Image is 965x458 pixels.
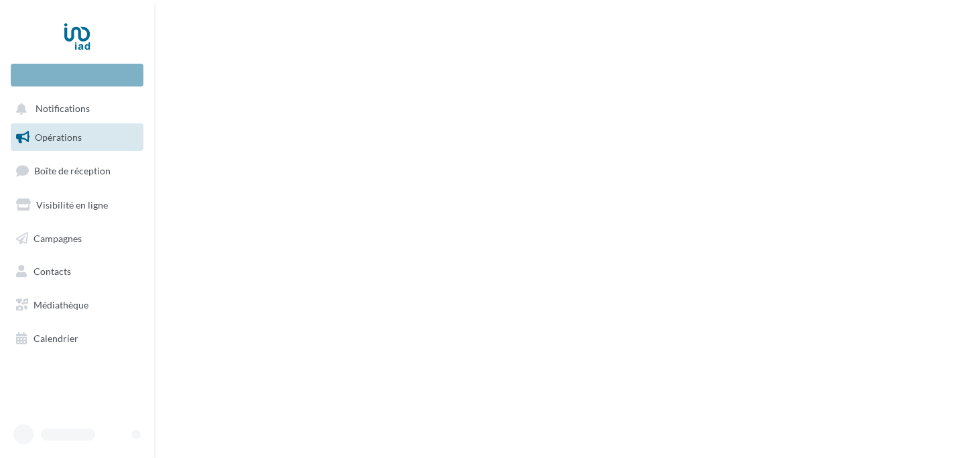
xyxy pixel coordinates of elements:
[8,325,146,353] a: Calendrier
[35,131,82,143] span: Opérations
[34,165,111,176] span: Boîte de réception
[36,199,108,211] span: Visibilité en ligne
[34,232,82,243] span: Campagnes
[34,299,88,310] span: Médiathèque
[8,123,146,152] a: Opérations
[8,257,146,286] a: Contacts
[11,64,143,87] div: Nouvelle campagne
[8,225,146,253] a: Campagnes
[34,266,71,277] span: Contacts
[36,103,90,115] span: Notifications
[8,156,146,185] a: Boîte de réception
[8,191,146,219] a: Visibilité en ligne
[34,333,78,344] span: Calendrier
[8,291,146,319] a: Médiathèque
